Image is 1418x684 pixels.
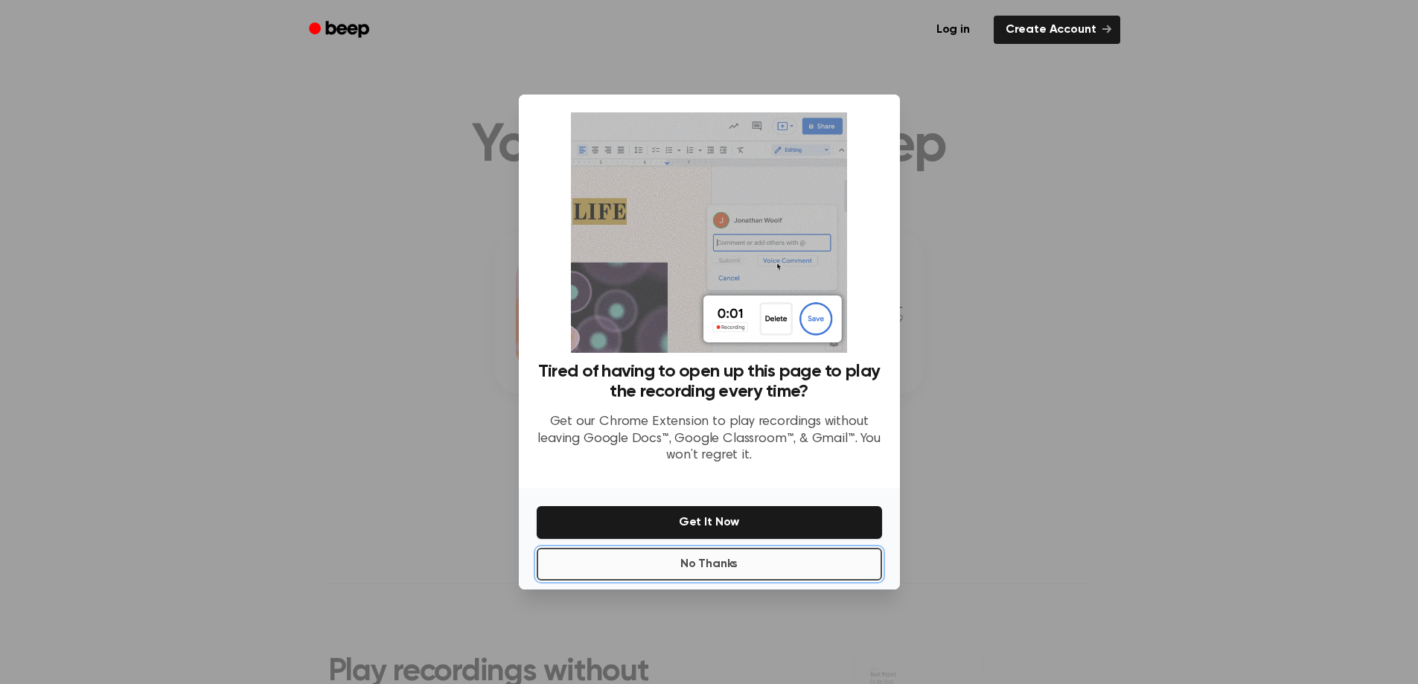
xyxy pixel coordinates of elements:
h3: Tired of having to open up this page to play the recording every time? [537,362,882,402]
a: Create Account [994,16,1120,44]
a: Beep [298,16,383,45]
button: Get It Now [537,506,882,539]
img: Beep extension in action [571,112,847,353]
button: No Thanks [537,548,882,581]
a: Log in [922,13,985,47]
p: Get our Chrome Extension to play recordings without leaving Google Docs™, Google Classroom™, & Gm... [537,414,882,464]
